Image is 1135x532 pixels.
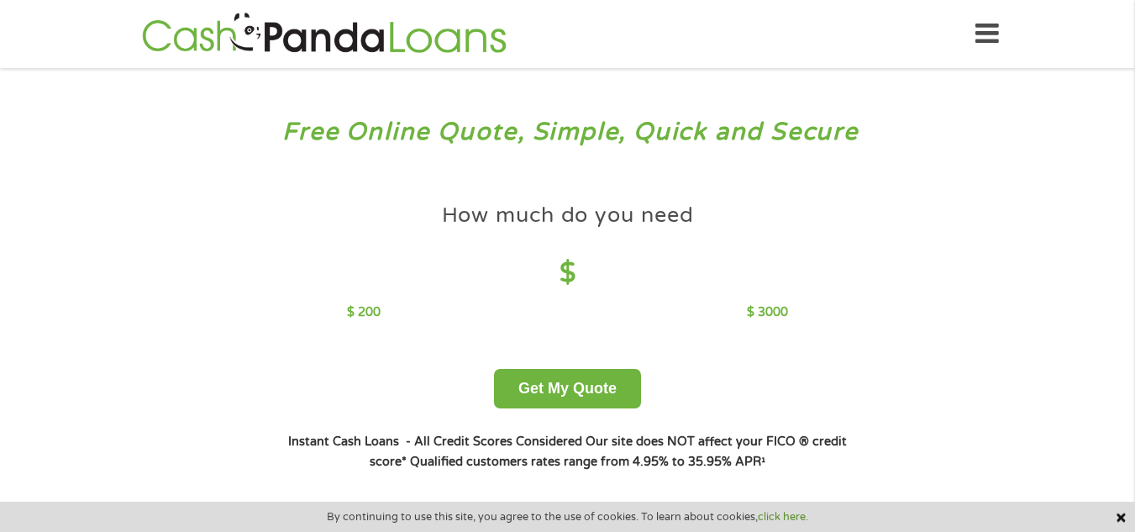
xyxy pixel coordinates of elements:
span: By continuing to use this site, you agree to the use of cookies. To learn about cookies, [327,511,808,523]
strong: Instant Cash Loans - All Credit Scores Considered [288,435,582,449]
h4: How much do you need [442,202,694,229]
h3: Free Online Quote, Simple, Quick and Secure [49,117,1087,148]
a: click here. [758,510,808,524]
p: $ 200 [347,303,381,322]
h4: $ [347,256,788,291]
p: $ 3000 [747,303,788,322]
strong: Our site does NOT affect your FICO ® credit score* [370,435,847,469]
img: GetLoanNow Logo [137,10,512,58]
strong: Qualified customers rates range from 4.95% to 35.95% APR¹ [410,455,765,469]
button: Get My Quote [494,369,641,408]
